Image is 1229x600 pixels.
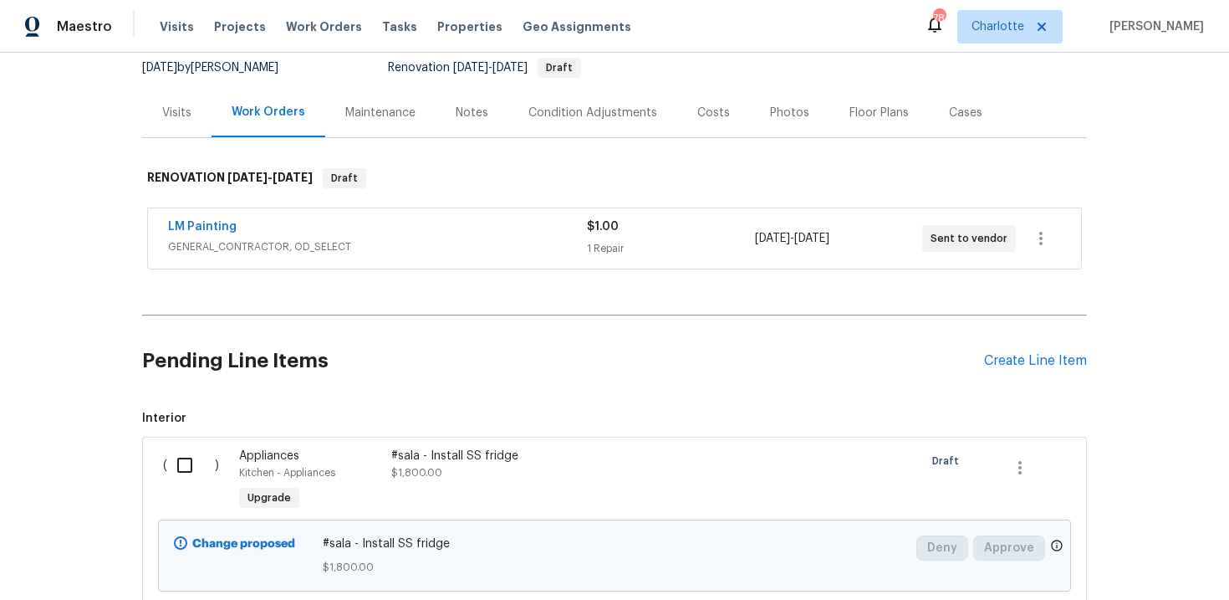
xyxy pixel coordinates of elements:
div: by [PERSON_NAME] [142,58,298,78]
div: Photos [770,105,809,121]
div: Costs [697,105,730,121]
span: $1.00 [587,221,619,233]
span: Renovation [388,62,581,74]
span: [DATE] [227,172,268,183]
span: Appliances [239,450,299,462]
span: #sala - Install SS fridge [323,536,907,552]
span: Draft [932,453,966,469]
span: Charlotte [971,18,1024,35]
div: 78 [933,10,945,27]
div: ( ) [158,443,234,520]
span: [DATE] [794,233,829,244]
span: - [453,62,528,74]
span: Maestro [57,18,112,35]
b: Change proposed [192,538,295,550]
div: Maintenance [345,105,416,121]
span: Work Orders [286,18,362,35]
span: Draft [324,170,365,187]
span: - [755,230,829,247]
span: Visits [160,18,194,35]
span: Kitchen - Appliances [239,468,335,478]
div: Floor Plans [849,105,909,121]
span: [DATE] [273,172,313,183]
div: #sala - Install SS fridge [391,448,686,464]
span: Projects [214,18,266,35]
span: Geo Assignments [523,18,631,35]
a: LM Painting [168,221,237,233]
span: Properties [437,18,502,35]
div: 1 Repair [587,240,754,257]
div: Visits [162,105,191,121]
span: GENERAL_CONTRACTOR, OD_SELECT [168,238,587,255]
span: Tasks [382,21,417,33]
div: Create Line Item [984,353,1087,369]
span: - [227,172,313,183]
span: [DATE] [492,62,528,74]
span: $1,800.00 [391,468,442,478]
span: Interior [142,410,1087,427]
span: Draft [539,63,579,73]
div: RENOVATION [DATE]-[DATE]Draft [142,151,1087,205]
span: Only a market manager or an area construction manager can approve [1050,539,1063,556]
div: Notes [456,105,488,121]
span: [DATE] [453,62,488,74]
h6: RENOVATION [147,168,313,188]
div: Condition Adjustments [528,105,657,121]
span: [PERSON_NAME] [1103,18,1204,35]
button: Deny [916,536,968,561]
div: Cases [949,105,982,121]
span: [DATE] [755,233,790,244]
button: Approve [973,536,1045,561]
span: Upgrade [241,490,298,506]
h2: Pending Line Items [142,322,984,400]
span: Sent to vendor [931,230,1014,247]
div: Work Orders [232,104,305,121]
span: [DATE] [142,62,177,74]
span: $1,800.00 [323,559,907,576]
